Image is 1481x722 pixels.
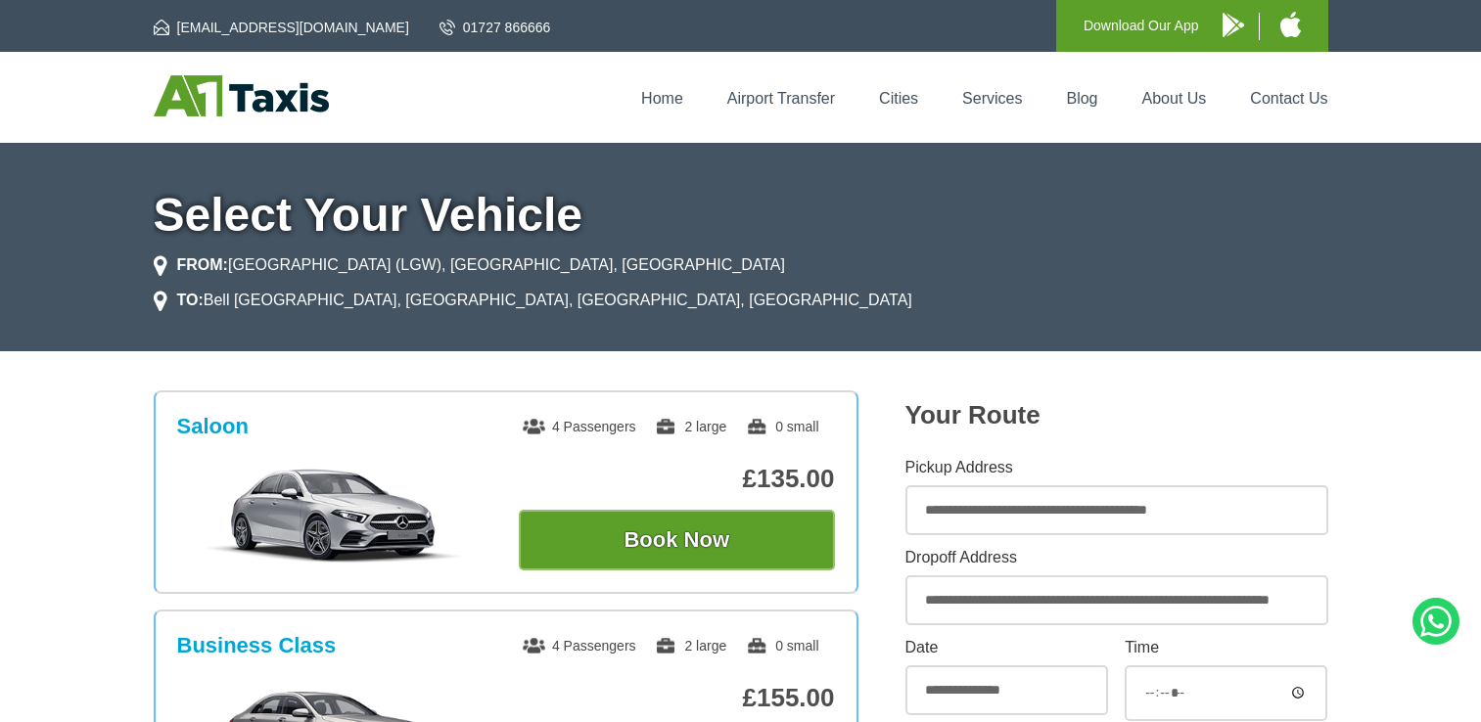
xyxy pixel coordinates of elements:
li: Bell [GEOGRAPHIC_DATA], [GEOGRAPHIC_DATA], [GEOGRAPHIC_DATA], [GEOGRAPHIC_DATA] [154,289,912,312]
span: 4 Passengers [523,419,636,434]
label: Dropoff Address [905,550,1328,565]
span: 4 Passengers [523,638,636,654]
a: Cities [879,90,918,107]
img: A1 Taxis iPhone App [1280,12,1301,37]
a: Services [962,90,1022,107]
label: Date [905,640,1108,655]
p: £155.00 [519,683,835,713]
a: Blog [1066,90,1097,107]
p: Download Our App [1084,14,1199,38]
a: Airport Transfer [727,90,835,107]
img: Saloon [187,467,482,564]
h2: Your Route [905,400,1328,430]
a: Home [641,90,683,107]
a: About Us [1142,90,1207,107]
span: 2 large [655,638,726,654]
img: A1 Taxis Android App [1223,13,1244,37]
a: [EMAIL_ADDRESS][DOMAIN_NAME] [154,18,409,37]
h3: Saloon [177,414,249,439]
button: Book Now [519,510,835,570]
h3: Business Class [177,633,337,658]
a: 01727 866666 [440,18,551,37]
iframe: chat widget [1213,679,1471,722]
img: A1 Taxis St Albans LTD [154,75,329,116]
li: [GEOGRAPHIC_DATA] (LGW), [GEOGRAPHIC_DATA], [GEOGRAPHIC_DATA] [154,253,785,277]
h1: Select Your Vehicle [154,192,1328,239]
label: Time [1125,640,1327,655]
a: Contact Us [1250,90,1327,107]
label: Pickup Address [905,460,1328,475]
span: 0 small [746,419,818,434]
span: 2 large [655,419,726,434]
p: £135.00 [519,464,835,494]
span: 0 small [746,638,818,654]
strong: FROM: [177,256,228,273]
strong: TO: [177,292,204,308]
